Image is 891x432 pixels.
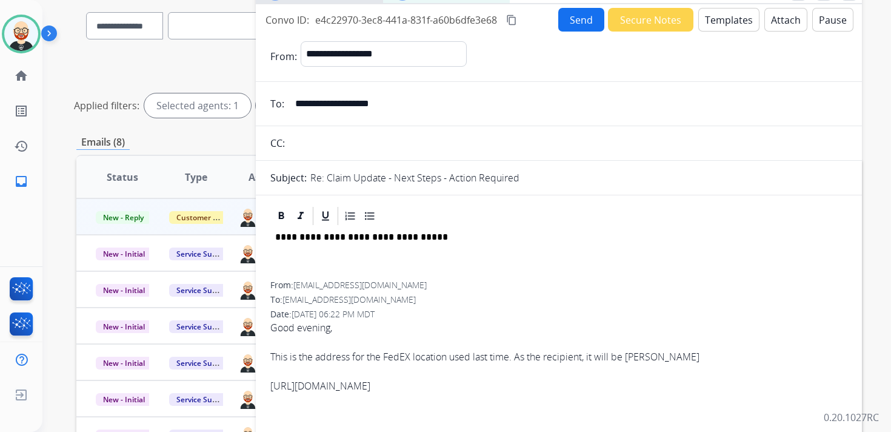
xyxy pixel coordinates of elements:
[107,170,138,184] span: Status
[265,13,309,27] p: Convo ID:
[270,96,284,111] p: To:
[169,284,238,297] span: Service Support
[270,349,847,364] div: This is the address for the FedEX location used last time. As the recipient, it will be [PERSON_N...
[169,393,238,406] span: Service Support
[361,207,379,225] div: Bullet List
[96,357,152,370] span: New - Initial
[169,248,238,260] span: Service Support
[96,393,152,406] span: New - Initial
[96,320,152,333] span: New - Initial
[169,320,238,333] span: Service Support
[96,248,152,260] span: New - Initial
[270,308,847,320] div: Date:
[816,96,830,111] keeper-lock: Open Keeper Popup
[238,279,258,300] img: agent-avatar
[4,17,38,51] img: avatar
[270,279,847,291] div: From:
[74,98,139,113] p: Applied filters:
[341,207,359,225] div: Ordered List
[272,207,290,225] div: Bold
[270,170,307,185] p: Subject:
[14,139,28,154] mat-icon: history
[238,352,258,373] img: agent-avatar
[238,388,258,409] img: agent-avatar
[608,8,693,32] button: Secure Notes
[169,211,248,224] span: Customer Support
[764,8,807,32] button: Attach
[185,170,207,184] span: Type
[292,207,310,225] div: Italic
[270,294,847,306] div: To:
[144,93,251,118] div: Selected agents: 1
[282,294,416,305] span: [EMAIL_ADDRESS][DOMAIN_NAME]
[270,320,847,335] div: Good evening,
[14,174,28,189] mat-icon: inbox
[14,104,28,118] mat-icon: list_alt
[506,15,517,25] mat-icon: content_copy
[698,8,759,32] button: Templates
[812,8,853,32] button: Pause
[238,206,258,227] img: agent-avatar
[824,410,879,425] p: 0.20.1027RC
[96,284,152,297] span: New - Initial
[238,316,258,336] img: agent-avatar
[293,279,427,291] span: [EMAIL_ADDRESS][DOMAIN_NAME]
[558,8,604,32] button: Send
[249,170,291,184] span: Assignee
[315,13,497,27] span: e4c22970-3ec8-441a-831f-a60b6dfe3e68
[292,308,375,320] span: [DATE] 06:22 PM MDT
[310,170,519,185] p: Re: Claim Update - Next Steps - Action Required
[270,379,370,393] a: [URL][DOMAIN_NAME]
[96,211,151,224] span: New - Reply
[270,49,297,64] p: From:
[169,357,238,370] span: Service Support
[238,243,258,263] img: agent-avatar
[270,136,285,150] p: CC:
[316,207,335,225] div: Underline
[14,69,28,83] mat-icon: home
[76,135,130,150] p: Emails (8)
